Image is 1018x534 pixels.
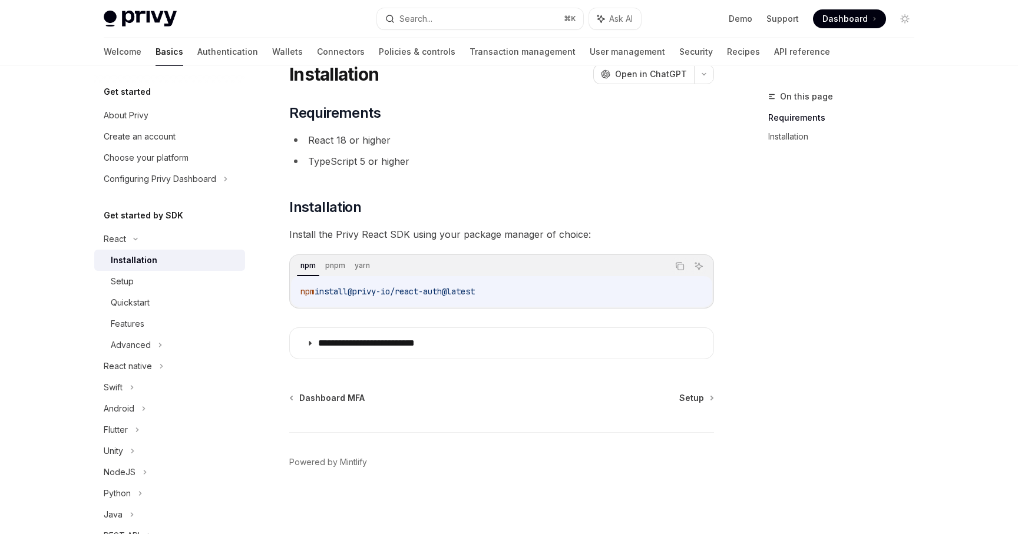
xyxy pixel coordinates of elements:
[351,258,374,273] div: yarn
[297,258,319,273] div: npm
[94,105,245,126] a: About Privy
[774,38,830,66] a: API reference
[727,38,760,66] a: Recipes
[104,151,189,165] div: Choose your platform
[729,13,752,25] a: Demo
[822,13,868,25] span: Dashboard
[348,286,475,297] span: @privy-io/react-auth@latest
[766,13,799,25] a: Support
[289,104,381,122] span: Requirements
[272,38,303,66] a: Wallets
[289,456,367,468] a: Powered by Mintlify
[104,11,177,27] img: light logo
[289,132,714,148] li: React 18 or higher
[399,12,432,26] div: Search...
[564,14,576,24] span: ⌘ K
[111,338,151,352] div: Advanced
[300,286,315,297] span: npm
[289,64,379,85] h1: Installation
[104,85,151,99] h5: Get started
[104,38,141,66] a: Welcome
[590,38,665,66] a: User management
[679,392,713,404] a: Setup
[895,9,914,28] button: Toggle dark mode
[672,258,688,274] button: Copy the contents from the code block
[315,286,348,297] span: install
[679,392,704,404] span: Setup
[691,258,706,274] button: Ask AI
[156,38,183,66] a: Basics
[94,313,245,334] a: Features
[289,198,361,217] span: Installation
[609,13,633,25] span: Ask AI
[104,208,183,223] h5: Get started by SDK
[197,38,258,66] a: Authentication
[780,89,833,104] span: On this page
[94,271,245,292] a: Setup
[615,68,687,80] span: Open in ChatGPT
[289,153,714,170] li: TypeScript 5 or higher
[104,380,123,394] div: Swift
[111,274,134,288] div: Setup
[111,296,150,310] div: Quickstart
[94,126,245,147] a: Create an account
[470,38,576,66] a: Transaction management
[104,359,152,373] div: React native
[813,9,886,28] a: Dashboard
[94,250,245,271] a: Installation
[104,423,128,437] div: Flutter
[679,38,713,66] a: Security
[593,64,694,84] button: Open in ChatGPT
[768,127,924,146] a: Installation
[104,486,131,500] div: Python
[104,130,176,144] div: Create an account
[94,147,245,168] a: Choose your platform
[322,258,349,273] div: pnpm
[111,317,144,331] div: Features
[104,232,126,246] div: React
[589,8,641,29] button: Ask AI
[94,292,245,313] a: Quickstart
[768,108,924,127] a: Requirements
[289,226,714,243] span: Install the Privy React SDK using your package manager of choice:
[104,402,134,416] div: Android
[104,444,123,458] div: Unity
[317,38,365,66] a: Connectors
[104,508,123,522] div: Java
[290,392,365,404] a: Dashboard MFA
[104,465,135,479] div: NodeJS
[104,172,216,186] div: Configuring Privy Dashboard
[379,38,455,66] a: Policies & controls
[377,8,583,29] button: Search...⌘K
[299,392,365,404] span: Dashboard MFA
[104,108,148,122] div: About Privy
[111,253,157,267] div: Installation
